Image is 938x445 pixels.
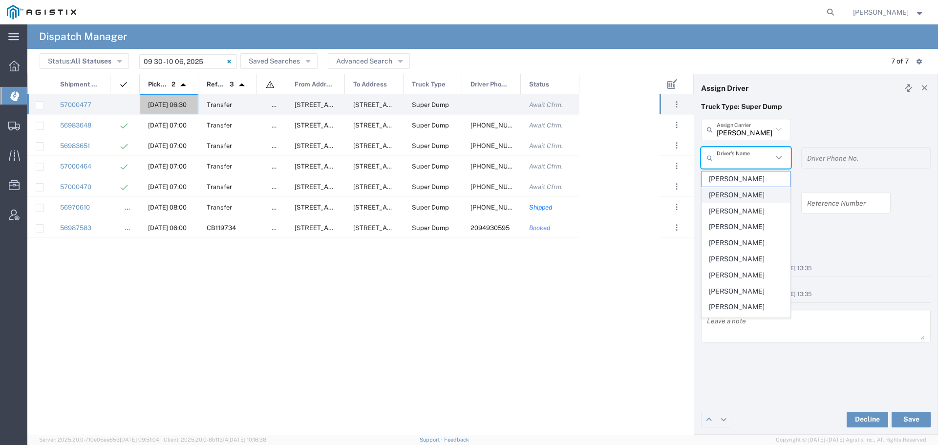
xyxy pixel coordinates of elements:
img: icon [265,80,275,89]
span: Await Cfrm. [529,183,563,191]
button: ... [670,200,683,214]
span: 4330 E. Winery Rd, Acampo, California, 95220, United States [353,183,450,191]
h4: Assign Driver [701,84,748,92]
span: Pickup Date and Time [148,74,168,95]
span: Super Dump [412,224,449,232]
span: 10/02/2025, 06:30 [148,101,187,108]
span: [DATE] 09:51:04 [120,437,159,443]
span: [PERSON_NAME] [702,219,790,234]
span: Transfer [207,142,232,149]
button: Saved Searches [240,53,318,69]
span: [PERSON_NAME] [702,316,790,331]
span: 26292 E River Rd, Escalon, California, 95320, United States [295,224,392,232]
button: ... [670,118,683,132]
span: Transfer [207,163,232,170]
span: Robert Casaus [853,7,909,18]
button: Status:All Statuses [40,53,129,69]
h4: References [701,175,931,184]
div: by Agistix [PERSON_NAME] [DATE] 13:35 [701,264,931,273]
span: From Address [295,74,334,95]
div: Business No Loading Dock [701,254,931,264]
span: 499 Sunrise Ave, Madera, California, United States [353,142,450,149]
span: 209-923-3295 [470,122,528,129]
span: Status [529,74,549,95]
span: false [272,224,286,232]
span: 10/01/2025, 06:00 [148,224,187,232]
span: 209-905-4107 [470,204,528,211]
h4: Dispatch Manager [39,24,127,49]
span: . . . [676,160,678,172]
img: icon [119,80,128,89]
span: [PERSON_NAME] [702,235,790,251]
a: 56983651 [60,142,90,149]
span: 4330 E. Winery Rd, Acampo, California, 95220, United States [353,163,450,170]
span: 2 [171,74,175,95]
span: false [272,122,286,129]
a: 57000464 [60,163,91,170]
div: 7 of 7 [891,56,909,66]
span: 2094930595 [470,224,510,232]
span: Super Dump [412,122,449,129]
img: arrow-dropup.svg [234,77,250,93]
a: 56970610 [60,204,90,211]
span: Client: 2025.20.0-8b113f4 [164,437,266,443]
span: false [272,101,286,108]
span: 499 Sunrise Ave, Madera, California, United States [353,122,450,129]
span: [PERSON_NAME] [702,188,790,203]
span: [DATE] 10:16:38 [228,437,266,443]
button: Save [892,412,931,427]
button: ... [670,159,683,173]
p: Truck Type: Super Dump [701,102,931,112]
span: Await Cfrm. [529,101,563,108]
button: ... [670,139,683,152]
span: [PERSON_NAME] [702,284,790,299]
span: Super Dump [412,101,449,108]
span: . . . [676,140,678,151]
span: Transfer [207,183,232,191]
span: [PERSON_NAME] [702,252,790,267]
span: Shipped [529,204,553,211]
h4: Notes [701,237,931,246]
span: 4330 E. Winery Rd, Acampo, California, 95220, United States [353,101,450,108]
span: . . . [676,119,678,131]
span: Super Dump [412,183,449,191]
span: Transfer [207,204,232,211]
span: Super Dump [412,142,449,149]
button: ... [670,180,683,193]
span: 1524 N Carpenter Rd, Modesto, California, 95351, United States [295,101,445,108]
a: 56987583 [60,224,91,232]
span: 1000 S. Kilroy Rd, Turlock, California, United States [295,142,445,149]
span: 4040 West Ln, Stockton, California, 95204, United States [353,224,450,232]
span: Booked [529,224,551,232]
span: Transfer [207,101,232,108]
span: [PERSON_NAME] [702,299,790,315]
span: Reference [207,74,226,95]
span: Shipment No. [60,74,100,95]
span: Transfer [207,122,232,129]
span: 10/02/2025, 07:00 [148,163,187,170]
a: 56983648 [60,122,91,129]
span: Driver Phone No. [470,74,510,95]
img: logo [7,5,76,20]
span: [PERSON_NAME] [702,171,790,187]
span: 499 Sunrise Ave, Madera, California, United States [295,204,392,211]
a: Support [420,437,444,443]
span: Await Cfrm. [529,122,563,129]
span: 4588 Hope Ln, Salida, California, 95368, United States [295,163,392,170]
a: 57000477 [60,101,91,108]
img: arrow-dropup.svg [175,77,191,93]
button: ... [670,98,683,111]
button: [PERSON_NAME] [853,6,925,18]
span: Server: 2025.20.0-710e05ee653 [39,437,159,443]
a: Edit previous row [702,412,716,427]
span: false [272,163,286,170]
span: Super Dump [412,163,449,170]
span: 10/01/2025, 07:00 [148,142,187,149]
span: 4165 E Childs Ave, Merced, California, 95341, United States [353,204,450,211]
span: 3 [230,74,234,95]
span: . . . [676,222,678,233]
span: CB119734 [207,224,236,232]
div: by Agistix [PERSON_NAME] [DATE] 13:35 [701,290,931,299]
span: 209-905-4107 [470,142,528,149]
span: Await Cfrm. [529,142,563,149]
